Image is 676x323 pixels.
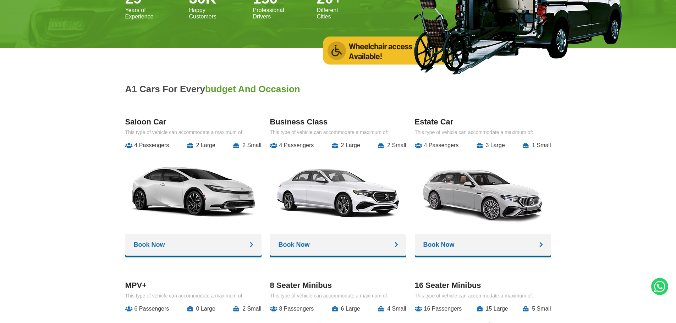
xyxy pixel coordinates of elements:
[415,281,551,290] h3: 16 Seater Minibus
[523,306,551,312] li: 5 Small
[125,306,169,312] li: 6 Passengers
[317,7,372,13] span: Different
[332,306,360,312] li: 6 Large
[205,84,300,94] span: budget and occasion
[415,117,551,127] h3: Estate Car
[125,129,262,135] p: This type of vehicle can accommodate a maximum of:
[415,293,551,299] p: This type of vehicle can accommodate a maximum of:
[125,142,169,149] li: 4 Passengers
[253,13,308,20] span: Drivers
[276,154,400,228] img: A1 Taxis Business Class Cars
[189,7,244,13] span: Happy
[125,84,551,95] h2: A1 cars for every
[270,142,314,149] li: 4 Passengers
[415,306,462,312] li: 16 Passengers
[187,306,215,312] li: 0 Large
[270,129,406,135] p: This type of vehicle can accommodate a maximum of:
[270,293,406,299] p: This type of vehicle can accommodate a maximum of:
[125,7,181,13] span: Years of
[187,142,215,149] li: 2 Large
[378,306,406,312] li: 4 Small
[131,154,255,228] img: A1 Taxis Saloon Car
[125,281,262,290] h3: MPV+
[332,142,360,149] li: 2 Large
[270,234,406,256] a: Book Now
[189,13,244,20] span: Customers
[317,13,372,20] span: Cities
[378,142,406,149] li: 2 Small
[415,129,551,135] p: This type of vehicle can accommodate a maximum of:
[270,281,406,290] h3: 8 Seater Minibus
[233,142,261,149] li: 2 Small
[477,142,505,149] li: 3 Large
[477,306,508,312] li: 15 Large
[125,117,262,127] h3: Saloon Car
[233,306,261,312] li: 2 Small
[270,306,314,312] li: 8 Passengers
[523,142,551,149] li: 1 Small
[125,13,181,20] span: Experience
[415,142,459,149] li: 4 Passengers
[421,154,545,228] img: A1 Taxis Estate Car
[415,234,551,256] a: Book Now
[125,234,262,256] a: Book Now
[125,293,262,299] p: This type of vehicle can accommodate a maximum of:
[270,117,406,127] h3: Business Class
[253,7,308,13] span: Professional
